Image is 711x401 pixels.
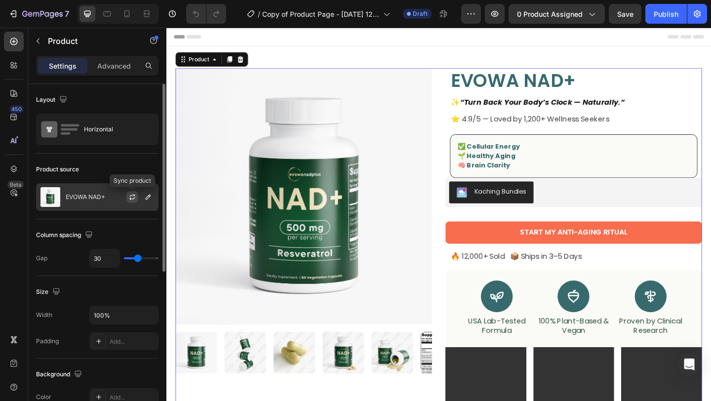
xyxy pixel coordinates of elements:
[488,315,566,335] p: Proven by Clinical Research
[36,311,52,320] div: Width
[9,105,24,113] div: 450
[317,145,374,155] span: 🧠 Brain Clarity
[84,118,144,141] div: Horizontal
[335,173,392,184] div: Kaching Bundles
[36,337,59,346] div: Padding
[65,8,69,20] p: 7
[36,254,47,263] div: Gap
[654,9,678,19] div: Publish
[36,229,95,242] div: Column spacing
[317,134,380,144] span: 🌱 Healthy Aging
[22,30,48,39] div: Product
[316,173,327,185] img: KachingBundles.png
[36,165,79,174] div: Product source
[308,167,399,191] button: Kaching Bundles
[609,4,641,24] button: Save
[320,315,398,335] p: USA Lab-Tested Formula
[404,315,482,335] p: 100% Plant-Based & Vegan
[413,9,428,18] span: Draft
[310,77,577,87] p: ✨
[617,10,633,18] span: Save
[97,61,131,71] p: Advanced
[310,93,482,107] p: ⭐ 4.9/5 — Loved by 1,200+ Wellness Seekers
[110,337,156,346] div: Add...
[677,353,701,376] div: Open Intercom Messenger
[385,218,502,228] div: Start My Anti-Aging Ritual
[262,9,379,19] span: Copy of Product Page - [DATE] 12:40:21
[7,181,24,189] div: Beta
[645,4,687,24] button: Publish
[319,76,499,87] i: “Turn Back Your Body’s Clock — Naturally.”
[517,9,583,19] span: 0 product assigned
[4,4,74,24] button: 7
[509,4,605,24] button: 0 product assigned
[36,285,62,299] div: Size
[166,28,711,401] iframe: Design area
[90,249,119,267] input: Auto
[36,93,69,107] div: Layout
[317,124,385,134] span: ✅ Cellular Energy
[40,187,60,207] img: product feature img
[304,211,583,235] button: Start My Anti-Aging Ritual
[186,4,226,24] div: Undo/Redo
[49,61,77,71] p: Settings
[309,44,578,72] h1: EVOWA NAD+
[310,242,577,256] p: 🔥 12,000+ Sold 📦 Ships in 3–5 Days
[258,9,260,19] span: /
[48,35,132,47] p: Product
[36,368,84,381] div: Background
[90,306,158,324] input: Auto
[66,194,105,200] p: EVOWA NAD+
